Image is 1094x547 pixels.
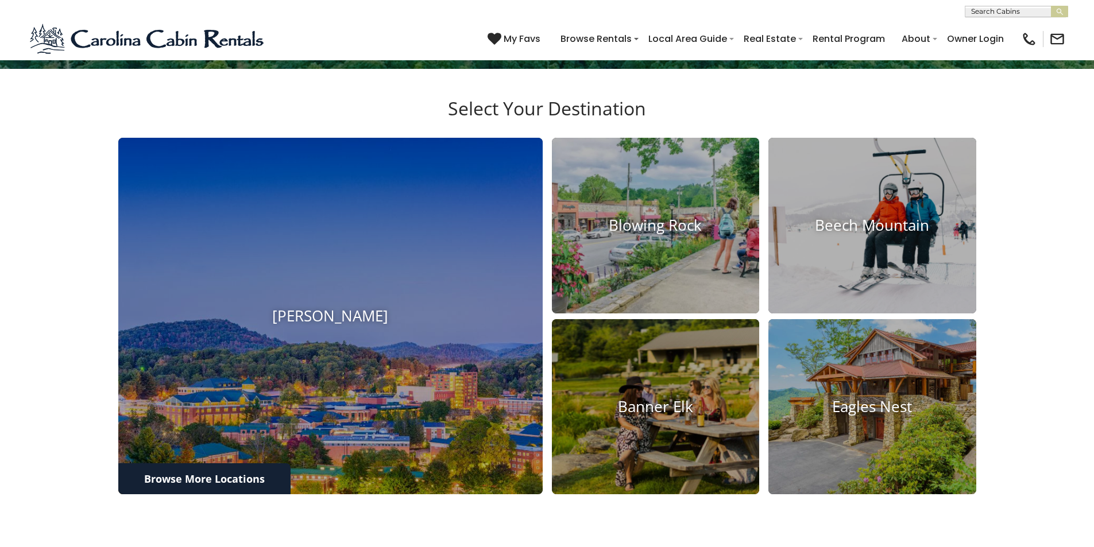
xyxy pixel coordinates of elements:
h4: Beech Mountain [768,216,976,234]
h4: [PERSON_NAME] [118,307,543,325]
a: My Favs [488,32,543,46]
img: Blue-2.png [29,22,267,56]
span: My Favs [504,32,540,46]
a: Real Estate [738,29,802,49]
a: Browse More Locations [118,463,291,494]
a: About [896,29,936,49]
a: Banner Elk [552,319,760,495]
h4: Blowing Rock [552,216,760,234]
a: Local Area Guide [643,29,733,49]
a: Beech Mountain [768,138,976,313]
img: phone-regular-black.png [1021,31,1037,47]
a: Owner Login [941,29,1010,49]
h4: Banner Elk [552,398,760,416]
a: [PERSON_NAME] [118,138,543,495]
h4: Eagles Nest [768,398,976,416]
a: Rental Program [807,29,891,49]
a: Browse Rentals [555,29,637,49]
img: mail-regular-black.png [1049,31,1065,47]
a: Blowing Rock [552,138,760,313]
h3: Select Your Destination [117,98,978,138]
a: Eagles Nest [768,319,976,495]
